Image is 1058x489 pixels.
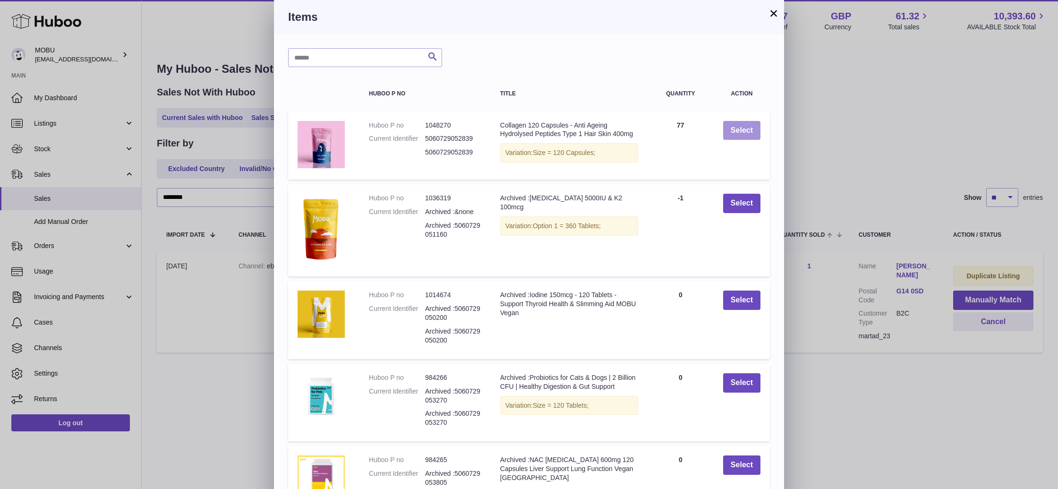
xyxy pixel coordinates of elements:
[369,469,425,487] dt: Current Identifier
[369,121,425,130] dt: Huboo P no
[500,194,638,212] div: Archived :[MEDICAL_DATA] 5000IU & K2 100mcg
[491,81,648,106] th: Title
[648,81,714,106] th: Quantity
[723,291,760,310] button: Select
[425,148,481,157] dd: 5060729052839
[425,221,481,239] dd: Archived :5060729051160
[723,121,760,140] button: Select
[648,112,714,180] td: 77
[369,373,425,382] dt: Huboo P no
[425,134,481,143] dd: 5060729052839
[425,291,481,300] dd: 1014674
[500,373,638,391] div: Archived :Probiotics for Cats & Dogs | 2 Billion CFU | Healthy Digestion & Gut Support
[425,455,481,464] dd: 984265
[533,402,589,409] span: Size = 120 Tablets;
[533,149,596,156] span: Size = 120 Capsules;
[425,469,481,487] dd: Archived :5060729053805
[723,455,760,475] button: Select
[369,387,425,405] dt: Current Identifier
[723,194,760,213] button: Select
[648,184,714,276] td: -1
[369,291,425,300] dt: Huboo P no
[298,121,345,168] img: Collagen 120 Capsules - Anti Ageing Hydrolysed Peptides Type 1 Hair Skin 400mg
[298,194,345,265] img: Archived :Vitamin D3 5000IU & K2 100mcg
[714,81,770,106] th: Action
[425,409,481,427] dd: Archived :5060729053270
[425,387,481,405] dd: Archived :5060729053270
[723,373,760,393] button: Select
[425,207,481,216] dd: Archived :&none
[425,194,481,203] dd: 1036319
[288,9,770,25] h3: Items
[298,291,345,338] img: Archived :Iodine 150mcg - 120 Tablets - Support Thyroid Health & Slimming Aid MOBU Vegan
[369,207,425,216] dt: Current Identifier
[768,8,779,19] button: ×
[425,327,481,345] dd: Archived :5060729050200
[369,134,425,143] dt: Current Identifier
[500,455,638,482] div: Archived :NAC [MEDICAL_DATA] 600mg 120 Capsules Liver Support Lung Function Vegan [GEOGRAPHIC_DATA]
[500,216,638,236] div: Variation:
[425,121,481,130] dd: 1048270
[500,396,638,415] div: Variation:
[369,304,425,322] dt: Current Identifier
[298,373,345,420] img: Archived :Probiotics for Cats & Dogs | 2 Billion CFU | Healthy Digestion & Gut Support
[369,194,425,203] dt: Huboo P no
[533,222,601,230] span: Option 1 = 360 Tablets;
[359,81,491,106] th: Huboo P no
[425,304,481,322] dd: Archived :5060729050200
[500,143,638,163] div: Variation:
[425,373,481,382] dd: 984266
[500,121,638,139] div: Collagen 120 Capsules - Anti Ageing Hydrolysed Peptides Type 1 Hair Skin 400mg
[369,455,425,464] dt: Huboo P no
[500,291,638,317] div: Archived :Iodine 150mcg - 120 Tablets - Support Thyroid Health & Slimming Aid MOBU Vegan
[648,364,714,441] td: 0
[648,281,714,359] td: 0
